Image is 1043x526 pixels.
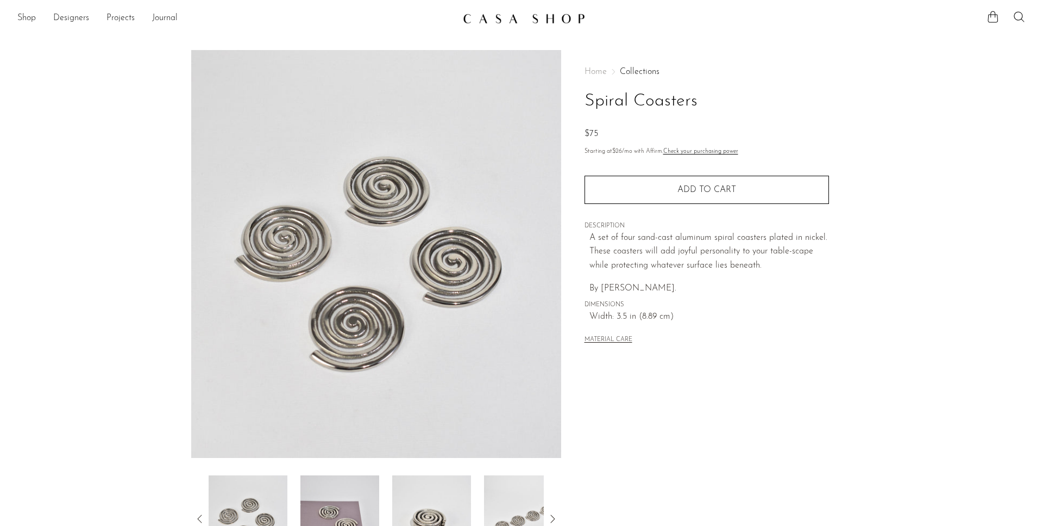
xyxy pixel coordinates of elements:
span: Width: 3.5 in (8.89 cm) [589,310,829,324]
a: Designers [53,11,89,26]
span: By [PERSON_NAME]. [589,284,676,293]
ul: NEW HEADER MENU [17,9,454,28]
nav: Desktop navigation [17,9,454,28]
span: A set of four sand-cast aluminum spiral coasters plated in nickel. These coasters will add joyful... [589,233,827,270]
span: $26 [612,148,622,154]
a: Projects [106,11,135,26]
button: MATERIAL CARE [585,336,632,344]
button: Add to cart [585,176,829,204]
a: Collections [620,67,659,76]
span: Add to cart [677,185,736,195]
a: Shop [17,11,36,26]
span: Home [585,67,607,76]
nav: Breadcrumbs [585,67,829,76]
span: $75 [585,129,598,138]
h1: Spiral Coasters [585,88,829,115]
a: Journal [152,11,178,26]
span: DIMENSIONS [585,300,829,310]
img: Spiral Coasters [191,50,561,458]
p: Starting at /mo with Affirm. [585,147,829,157]
span: DESCRIPTION [585,221,829,231]
a: Check your purchasing power - Learn more about Affirm Financing (opens in modal) [663,148,738,154]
